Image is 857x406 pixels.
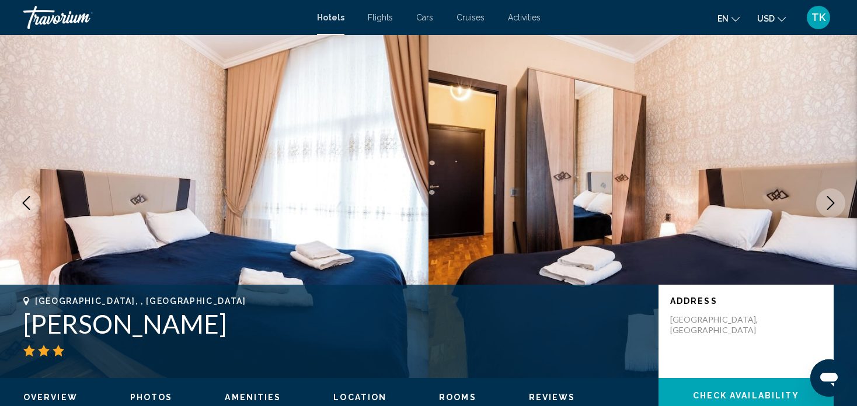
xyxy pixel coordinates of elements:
button: Location [333,392,386,402]
button: Reviews [529,392,576,402]
p: Address [670,296,822,306]
p: [GEOGRAPHIC_DATA], [GEOGRAPHIC_DATA] [670,314,764,335]
span: TK [811,12,825,23]
button: User Menu [803,5,834,30]
span: Amenities [225,393,281,402]
button: Photos [130,392,173,402]
a: Travorium [23,6,305,29]
button: Next image [816,188,845,218]
span: Overview [23,393,78,402]
h1: [PERSON_NAME] [23,309,647,339]
span: en [717,14,729,23]
iframe: Кнопка запуска окна обмена сообщениями [810,359,848,397]
button: Overview [23,392,78,402]
button: Rooms [439,392,476,402]
span: USD [757,14,775,23]
a: Flights [368,13,393,22]
button: Previous image [12,188,41,218]
span: Reviews [529,393,576,402]
a: Hotels [317,13,344,22]
span: Photos [130,393,173,402]
button: Change language [717,10,740,27]
span: [GEOGRAPHIC_DATA], , [GEOGRAPHIC_DATA] [35,296,246,306]
button: Amenities [225,392,281,402]
span: Rooms [439,393,476,402]
span: Location [333,393,386,402]
a: Cruises [457,13,485,22]
span: Check Availability [693,391,800,401]
a: Cars [416,13,433,22]
button: Change currency [757,10,786,27]
a: Activities [508,13,541,22]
